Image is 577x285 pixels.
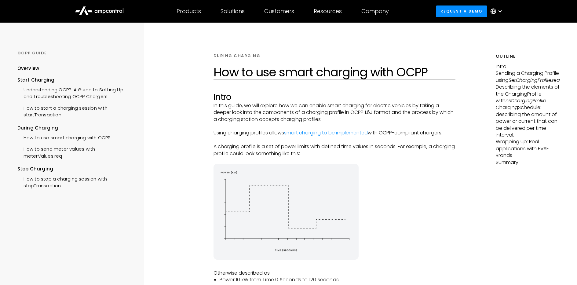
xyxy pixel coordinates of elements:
[214,102,455,123] p: In this guide, we will explore how we can enable smart charging for electric vehicles by taking a...
[496,84,560,104] p: Describing the elements of the ChargingProfile with
[506,97,546,104] em: csChargingProfile
[220,276,455,283] li: Power 10 kW from Time 0 Seconds to 120 seconds
[221,8,245,15] div: Solutions
[17,65,39,76] a: Overview
[17,65,39,72] div: Overview
[509,77,560,84] em: SetChargingProfile.req
[177,8,201,15] div: Products
[496,70,560,84] p: Sending a Charging Profile using
[17,143,133,161] a: How to send meter values with meterValues.req
[496,63,560,70] p: Intro
[496,53,560,60] h5: Outline
[496,159,560,166] p: Summary
[264,8,294,15] div: Customers
[17,77,133,83] div: Start Charging
[214,137,455,143] p: ‍
[214,270,455,276] p: Otherwise described as:
[436,5,487,17] a: Request a demo
[214,157,455,164] p: ‍
[314,8,342,15] div: Resources
[361,8,389,15] div: Company
[214,130,455,136] p: Using charging profiles allows with OCPP-compliant chargers.
[17,50,133,56] div: OCPP GUIDE
[17,173,133,191] a: How to stop a charging session with stopTransaction
[214,143,455,157] p: A charging profile is a set of power limits with defined time values in seconds. For example, a c...
[496,104,560,138] p: ChargingSchedule: describing the amount of power or current that can be delivered per time interval.
[17,131,111,143] a: How to use smart charging with OCPP
[214,65,455,79] h1: How to use smart charging with OCPP
[284,129,368,136] a: smart charging to be implemented
[17,125,133,131] div: During Charging
[214,92,455,102] h2: Intro
[214,53,261,59] div: DURING CHARGING
[17,83,133,102] a: Understanding OCPP: A Guide to Setting Up and Troubleshooting OCPP Chargers
[17,102,133,120] a: How to start a charging session with startTransaction
[17,166,133,172] div: Stop Charging
[214,123,455,130] p: ‍
[214,164,359,260] img: energy diagram
[496,138,560,159] p: Wrapping up: Real applications with EVSE Brands
[214,263,455,269] p: ‍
